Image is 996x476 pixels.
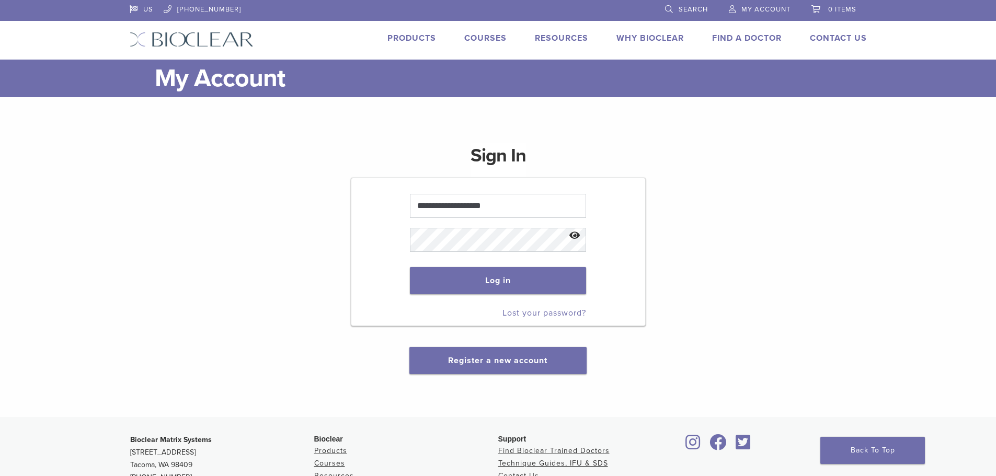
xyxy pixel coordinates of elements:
a: Register a new account [448,355,547,366]
a: Find A Doctor [712,33,782,43]
h1: My Account [155,60,867,97]
a: Products [387,33,436,43]
a: Why Bioclear [616,33,684,43]
a: Bioclear [732,440,754,451]
span: Search [679,5,708,14]
a: Courses [314,459,345,468]
a: Bioclear [682,440,704,451]
span: 0 items [828,5,856,14]
strong: Bioclear Matrix Systems [130,435,212,444]
h1: Sign In [471,143,526,177]
span: Bioclear [314,435,343,443]
a: Products [314,446,347,455]
a: Back To Top [820,437,925,464]
a: Technique Guides, IFU & SDS [498,459,608,468]
img: Bioclear [130,32,254,47]
button: Log in [410,267,586,294]
a: Resources [535,33,588,43]
button: Show password [564,223,586,249]
span: Support [498,435,526,443]
a: Contact Us [810,33,867,43]
a: Find Bioclear Trained Doctors [498,446,610,455]
span: My Account [741,5,791,14]
a: Courses [464,33,507,43]
a: Bioclear [706,440,730,451]
button: Register a new account [409,347,586,374]
a: Lost your password? [502,308,586,318]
